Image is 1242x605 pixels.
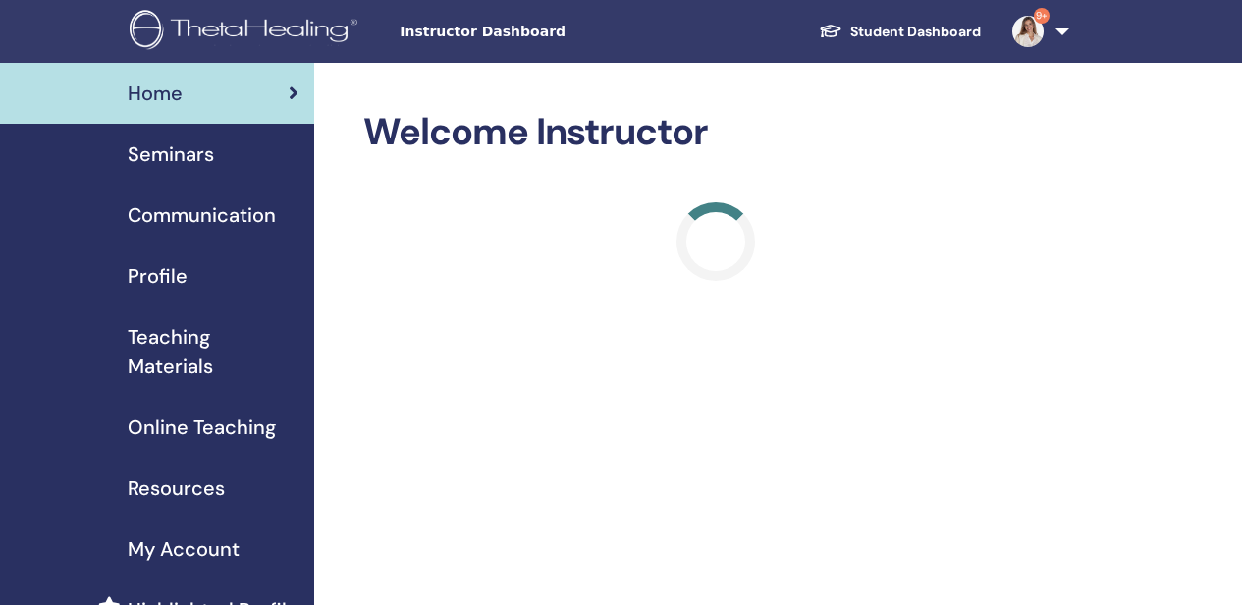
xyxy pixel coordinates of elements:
[128,534,240,564] span: My Account
[1034,8,1050,24] span: 9+
[128,139,214,169] span: Seminars
[128,79,183,108] span: Home
[803,14,997,50] a: Student Dashboard
[128,412,276,442] span: Online Teaching
[130,10,364,54] img: logo.png
[128,261,188,291] span: Profile
[400,22,694,42] span: Instructor Dashboard
[128,200,276,230] span: Communication
[363,110,1069,155] h2: Welcome Instructor
[128,473,225,503] span: Resources
[1012,16,1044,47] img: default.jpg
[819,23,842,39] img: graduation-cap-white.svg
[128,322,298,381] span: Teaching Materials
